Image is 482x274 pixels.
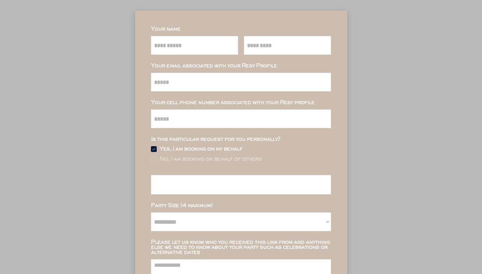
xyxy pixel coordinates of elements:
div: Please let us know who you received this link from and anything else we need to know about your p... [151,240,331,255]
div: Yes, I am booking on my behalf [160,147,242,152]
div: Party Size (4 maximum) [151,203,331,208]
div: Is this particular request for you personally? [151,137,331,142]
img: Group%2048096532.svg [151,146,157,152]
div: Your cell phone number associated with your Resy profile [151,100,331,105]
div: Your name [151,27,331,32]
div: No, I am booking on behalf of others [160,157,262,162]
div: Your email associated with your Resy Profile [151,63,331,68]
img: Rectangle%20315%20%281%29.svg [151,156,157,162]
